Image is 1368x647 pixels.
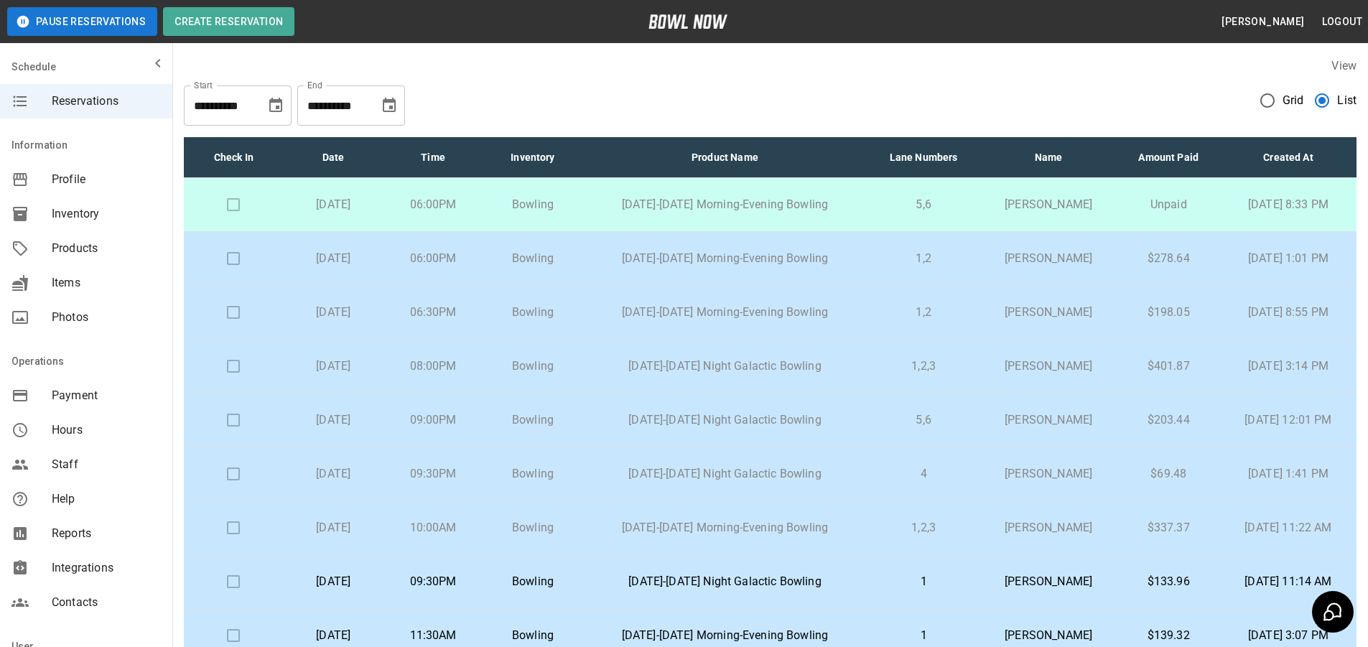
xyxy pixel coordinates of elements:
[879,627,969,644] p: 1
[594,196,855,213] p: [DATE]-[DATE] Morning-Evening Bowling
[52,387,161,404] span: Payment
[1117,137,1220,178] th: Amount Paid
[1232,196,1345,213] p: [DATE] 8:33 PM
[992,358,1106,375] p: [PERSON_NAME]
[495,519,572,536] p: Bowling
[395,465,472,483] p: 09:30PM
[295,411,372,429] p: [DATE]
[483,137,583,178] th: Inventory
[295,519,372,536] p: [DATE]
[495,304,572,321] p: Bowling
[395,411,472,429] p: 09:00PM
[879,304,969,321] p: 1,2
[992,196,1106,213] p: [PERSON_NAME]
[992,304,1106,321] p: [PERSON_NAME]
[375,91,404,120] button: Choose date, selected date is Oct 6, 2025
[879,358,969,375] p: 1,2,3
[992,411,1106,429] p: [PERSON_NAME]
[295,304,372,321] p: [DATE]
[1129,304,1209,321] p: $198.05
[395,573,472,590] p: 09:30PM
[52,274,161,292] span: Items
[52,171,161,188] span: Profile
[295,250,372,267] p: [DATE]
[163,7,294,36] button: Create Reservation
[495,196,572,213] p: Bowling
[495,627,572,644] p: Bowling
[1232,250,1345,267] p: [DATE] 1:01 PM
[52,525,161,542] span: Reports
[295,196,372,213] p: [DATE]
[1232,465,1345,483] p: [DATE] 1:41 PM
[1129,358,1209,375] p: $401.87
[1129,465,1209,483] p: $69.48
[594,304,855,321] p: [DATE]-[DATE] Morning-Evening Bowling
[1220,137,1357,178] th: Created At
[495,411,572,429] p: Bowling
[1316,9,1368,35] button: Logout
[879,519,969,536] p: 1,2,3
[1129,519,1209,536] p: $337.37
[594,250,855,267] p: [DATE]-[DATE] Morning-Evening Bowling
[52,205,161,223] span: Inventory
[295,465,372,483] p: [DATE]
[261,91,290,120] button: Choose date, selected date is Sep 6, 2025
[1283,92,1304,109] span: Grid
[495,250,572,267] p: Bowling
[879,573,969,590] p: 1
[1129,627,1209,644] p: $139.32
[395,358,472,375] p: 08:00PM
[1232,358,1345,375] p: [DATE] 3:14 PM
[594,411,855,429] p: [DATE]-[DATE] Night Galactic Bowling
[992,465,1106,483] p: [PERSON_NAME]
[879,465,969,483] p: 4
[52,240,161,257] span: Products
[395,519,472,536] p: 10:00AM
[980,137,1117,178] th: Name
[992,519,1106,536] p: [PERSON_NAME]
[1129,250,1209,267] p: $278.64
[7,7,157,36] button: Pause Reservations
[594,465,855,483] p: [DATE]-[DATE] Night Galactic Bowling
[1129,573,1209,590] p: $133.96
[184,137,284,178] th: Check In
[495,358,572,375] p: Bowling
[395,196,472,213] p: 06:00PM
[1216,9,1310,35] button: [PERSON_NAME]
[1232,411,1345,429] p: [DATE] 12:01 PM
[52,559,161,577] span: Integrations
[395,304,472,321] p: 06:30PM
[295,627,372,644] p: [DATE]
[295,573,372,590] p: [DATE]
[52,309,161,326] span: Photos
[284,137,383,178] th: Date
[52,93,161,110] span: Reservations
[1129,196,1209,213] p: Unpaid
[992,250,1106,267] p: [PERSON_NAME]
[295,358,372,375] p: [DATE]
[879,196,969,213] p: 5,6
[879,250,969,267] p: 1,2
[648,14,727,29] img: logo
[383,137,483,178] th: Time
[52,490,161,508] span: Help
[594,627,855,644] p: [DATE]-[DATE] Morning-Evening Bowling
[594,519,855,536] p: [DATE]-[DATE] Morning-Evening Bowling
[495,573,572,590] p: Bowling
[992,627,1106,644] p: [PERSON_NAME]
[1129,411,1209,429] p: $203.44
[495,465,572,483] p: Bowling
[52,422,161,439] span: Hours
[1232,627,1345,644] p: [DATE] 3:07 PM
[582,137,867,178] th: Product Name
[1331,59,1357,73] label: View
[879,411,969,429] p: 5,6
[395,627,472,644] p: 11:30AM
[1232,304,1345,321] p: [DATE] 8:55 PM
[52,594,161,611] span: Contacts
[992,573,1106,590] p: [PERSON_NAME]
[1232,519,1345,536] p: [DATE] 11:22 AM
[1337,92,1357,109] span: List
[1232,573,1345,590] p: [DATE] 11:14 AM
[867,137,980,178] th: Lane Numbers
